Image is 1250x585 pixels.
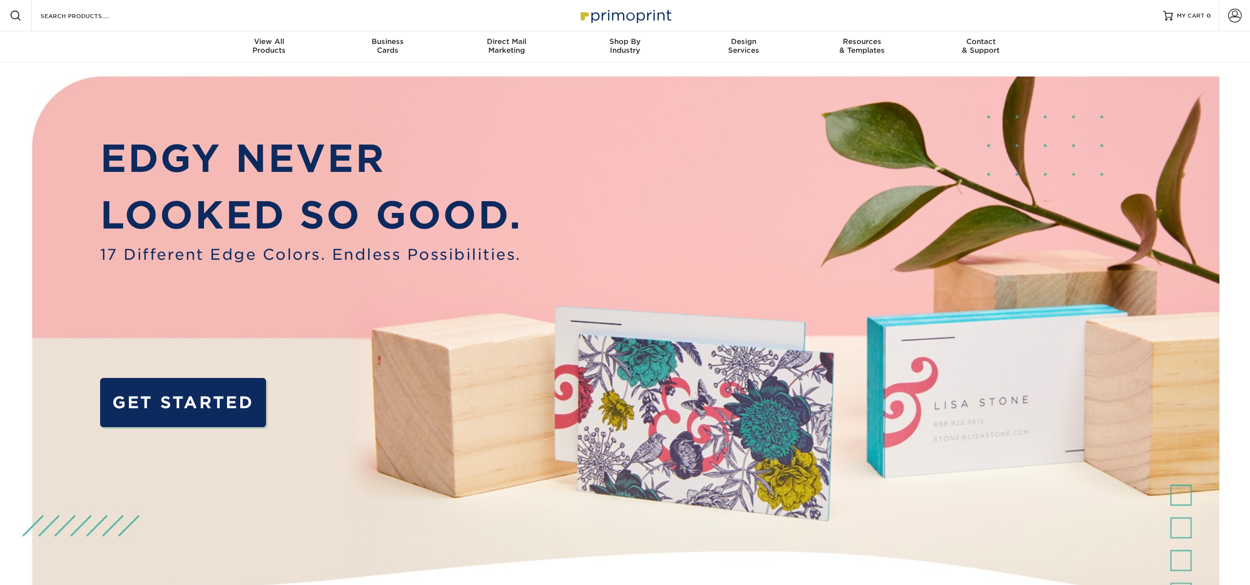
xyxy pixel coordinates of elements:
[576,5,674,26] img: Primoprint
[921,37,1040,46] span: Contact
[210,37,329,55] div: Products
[447,31,566,63] a: Direct MailMarketing
[684,37,803,55] div: Services
[40,10,135,21] input: SEARCH PRODUCTS.....
[566,31,685,63] a: Shop ByIndustry
[803,31,921,63] a: Resources& Templates
[100,187,522,243] p: LOOKED SO GOOD.
[566,37,685,55] div: Industry
[210,37,329,46] span: View All
[447,37,566,46] span: Direct Mail
[329,37,447,55] div: Cards
[100,130,522,187] p: EDGY NEVER
[921,37,1040,55] div: & Support
[447,37,566,55] div: Marketing
[684,31,803,63] a: DesignServices
[566,37,685,46] span: Shop By
[1207,12,1211,19] span: 0
[100,243,522,266] span: 17 Different Edge Colors. Endless Possibilities.
[684,37,803,46] span: Design
[329,31,447,63] a: BusinessCards
[1177,12,1205,20] span: MY CART
[210,31,329,63] a: View AllProducts
[329,37,447,46] span: Business
[921,31,1040,63] a: Contact& Support
[100,378,266,427] a: GET STARTED
[803,37,921,55] div: & Templates
[803,37,921,46] span: Resources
